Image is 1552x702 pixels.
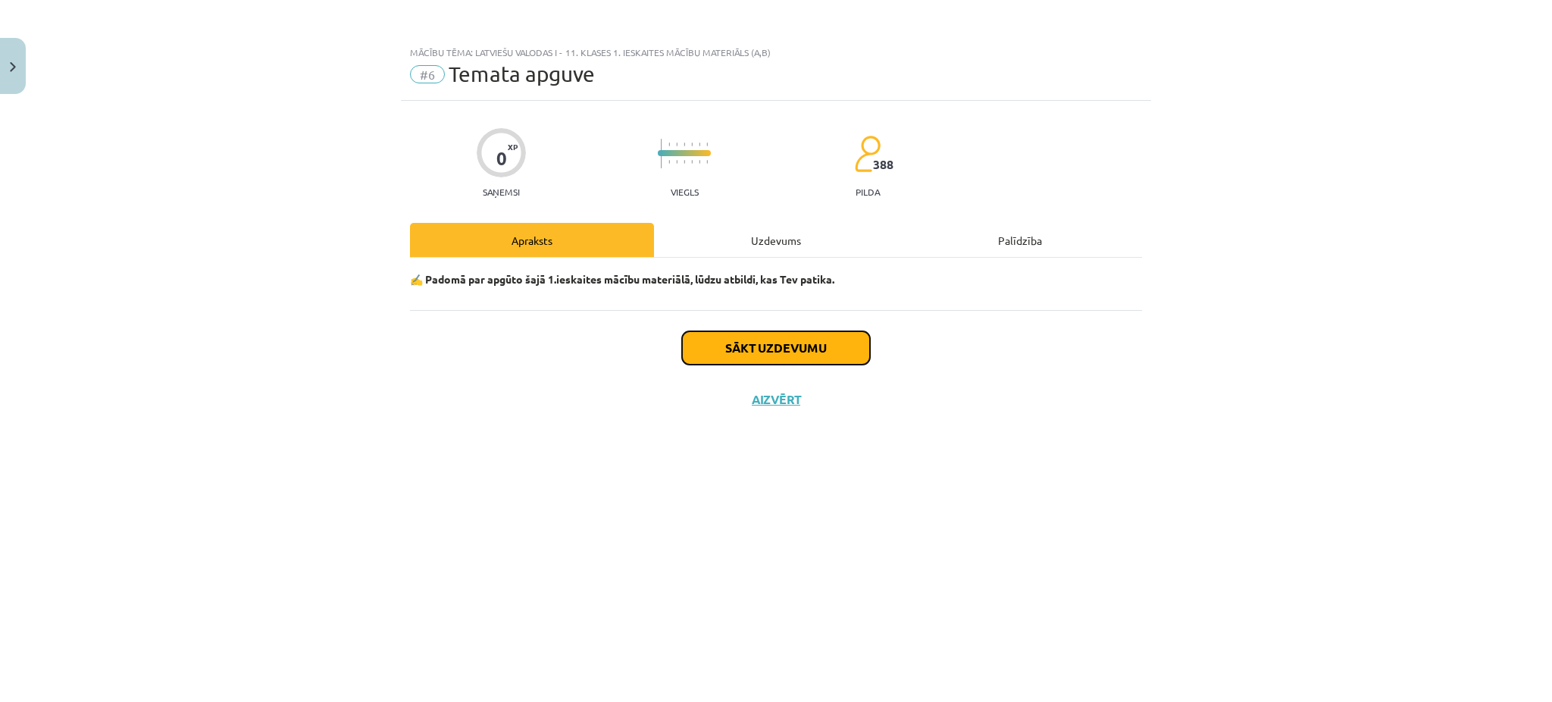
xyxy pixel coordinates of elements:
[661,139,662,168] img: icon-long-line-d9ea69661e0d244f92f715978eff75569469978d946b2353a9bb055b3ed8787d.svg
[668,143,670,146] img: icon-short-line-57e1e144782c952c97e751825c79c345078a6d821885a25fce030b3d8c18986b.svg
[699,160,700,164] img: icon-short-line-57e1e144782c952c97e751825c79c345078a6d821885a25fce030b3d8c18986b.svg
[873,158,893,171] span: 388
[410,223,654,257] div: Apraksts
[10,62,16,72] img: icon-close-lesson-0947bae3869378f0d4975bcd49f059093ad1ed9edebbc8119c70593378902aed.svg
[699,143,700,146] img: icon-short-line-57e1e144782c952c97e751825c79c345078a6d821885a25fce030b3d8c18986b.svg
[449,61,595,86] span: Temata apguve
[684,143,685,146] img: icon-short-line-57e1e144782c952c97e751825c79c345078a6d821885a25fce030b3d8c18986b.svg
[706,143,708,146] img: icon-short-line-57e1e144782c952c97e751825c79c345078a6d821885a25fce030b3d8c18986b.svg
[508,143,518,151] span: XP
[668,160,670,164] img: icon-short-line-57e1e144782c952c97e751825c79c345078a6d821885a25fce030b3d8c18986b.svg
[691,143,693,146] img: icon-short-line-57e1e144782c952c97e751825c79c345078a6d821885a25fce030b3d8c18986b.svg
[691,160,693,164] img: icon-short-line-57e1e144782c952c97e751825c79c345078a6d821885a25fce030b3d8c18986b.svg
[682,331,870,365] button: Sākt uzdevumu
[854,135,881,173] img: students-c634bb4e5e11cddfef0936a35e636f08e4e9abd3cc4e673bd6f9a4125e45ecb1.svg
[676,143,677,146] img: icon-short-line-57e1e144782c952c97e751825c79c345078a6d821885a25fce030b3d8c18986b.svg
[684,160,685,164] img: icon-short-line-57e1e144782c952c97e751825c79c345078a6d821885a25fce030b3d8c18986b.svg
[496,148,507,169] div: 0
[410,47,1142,58] div: Mācību tēma: Latviešu valodas i - 11. klases 1. ieskaites mācību materiāls (a,b)
[676,160,677,164] img: icon-short-line-57e1e144782c952c97e751825c79c345078a6d821885a25fce030b3d8c18986b.svg
[706,160,708,164] img: icon-short-line-57e1e144782c952c97e751825c79c345078a6d821885a25fce030b3d8c18986b.svg
[477,186,526,197] p: Saņemsi
[654,223,898,257] div: Uzdevums
[856,186,880,197] p: pilda
[410,65,445,83] span: #6
[898,223,1142,257] div: Palīdzība
[410,272,834,286] strong: ✍️ Padomā par apgūto šajā 1.ieskaites mācību materiālā, lūdzu atbildi, kas Tev patika.
[747,392,805,407] button: Aizvērt
[671,186,699,197] p: Viegls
